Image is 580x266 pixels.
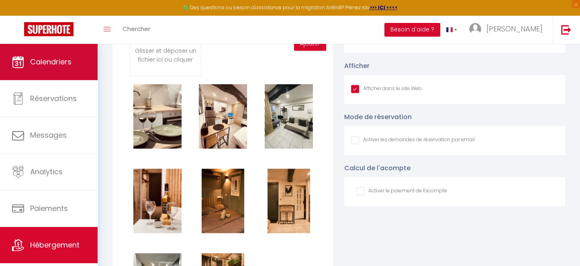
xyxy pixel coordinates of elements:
span: [PERSON_NAME] [486,24,543,34]
span: Réservations [30,93,77,103]
img: logout [561,25,571,35]
a: ... [PERSON_NAME] [463,16,553,44]
a: Chercher [116,16,156,44]
a: >>> ICI <<<< [370,4,398,11]
span: Paiements [30,203,68,213]
span: Chercher [123,25,150,33]
label: Afficher [344,61,370,71]
img: ... [469,23,481,35]
label: Mode de réservation [344,112,412,122]
span: Messages [30,130,67,140]
button: Besoin d'aide ? [384,23,440,37]
span: Calendriers [30,57,71,67]
span: Analytics [30,167,63,177]
label: Calcul de l'acompte [344,163,410,173]
span: Hébergement [30,240,80,250]
img: Super Booking [24,22,74,36]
